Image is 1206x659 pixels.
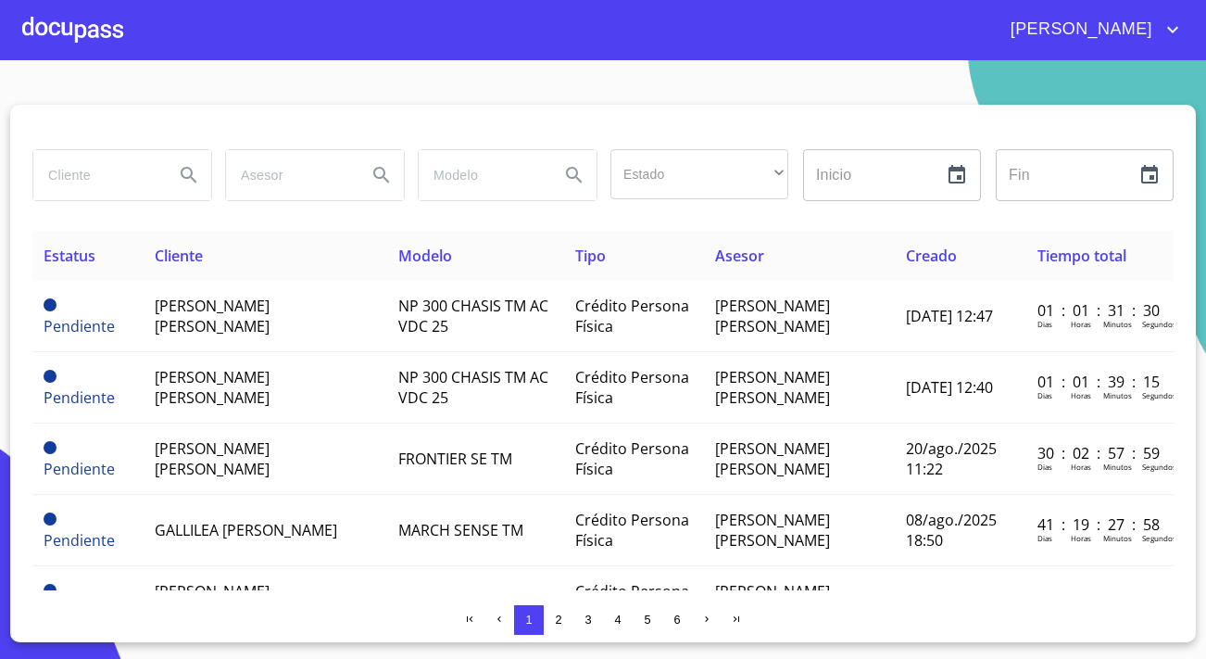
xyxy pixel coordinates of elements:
button: Search [359,153,404,197]
button: 2 [544,605,573,635]
span: Asesor [715,246,764,266]
span: Pendiente [44,316,115,336]
span: Crédito Persona Física [575,438,689,479]
span: Pendiente [44,441,57,454]
span: 20/ago./2025 11:22 [906,438,997,479]
span: Pendiente [44,298,57,311]
p: Segundos [1142,533,1176,543]
p: Dias [1037,319,1052,329]
p: Segundos [1142,462,1176,472]
input: search [226,150,352,200]
p: Horas [1071,319,1091,329]
span: [PERSON_NAME] [997,15,1162,44]
span: 3 [584,613,591,627]
span: Pendiente [44,513,57,526]
span: 6 [673,613,680,627]
p: Minutos [1103,462,1132,472]
span: 4 [614,613,621,627]
span: MARCH SENSE TM [398,520,523,540]
p: Dias [1037,390,1052,400]
button: account of current user [997,15,1184,44]
button: Search [167,153,211,197]
span: [PERSON_NAME] [PERSON_NAME] [155,296,270,336]
span: [PERSON_NAME] [PERSON_NAME] [155,367,270,408]
p: Segundos [1142,390,1176,400]
span: [PERSON_NAME] [PERSON_NAME] [715,510,830,551]
button: 6 [662,605,692,635]
span: Pendiente [44,459,115,479]
p: Horas [1071,533,1091,543]
span: Crédito Persona Física [575,367,689,408]
p: 61 : 01 : 57 : 31 [1037,586,1162,606]
p: 01 : 01 : 31 : 30 [1037,300,1162,321]
span: [DATE] 12:40 [906,377,993,398]
span: GALLILEA [PERSON_NAME] [155,520,337,540]
span: Pendiente [44,530,115,551]
button: 1 [514,605,544,635]
span: [PERSON_NAME] [PERSON_NAME] [715,296,830,336]
div: ​ [610,149,788,199]
p: Dias [1037,462,1052,472]
span: Pendiente [44,584,57,597]
span: Creado [906,246,957,266]
button: 4 [603,605,633,635]
span: 2 [555,613,561,627]
span: 1 [525,613,532,627]
span: Crédito Persona Física [575,510,689,551]
span: Modelo [398,246,452,266]
span: [PERSON_NAME] [PERSON_NAME] [715,367,830,408]
span: 08/ago./2025 18:50 [906,510,997,551]
p: Horas [1071,390,1091,400]
p: 01 : 01 : 39 : 15 [1037,372,1162,392]
span: Crédito Persona Física [575,581,689,622]
button: Search [552,153,597,197]
p: 41 : 19 : 27 : 58 [1037,514,1162,535]
span: [PERSON_NAME] [PERSON_NAME] [155,581,270,622]
input: search [33,150,159,200]
span: Crédito Persona Física [575,296,689,336]
span: Estatus [44,246,95,266]
span: NP 300 CHASIS TM AC VDC 25 [398,367,548,408]
input: search [419,150,545,200]
p: Minutos [1103,319,1132,329]
span: [DATE] 12:47 [906,306,993,326]
p: 30 : 02 : 57 : 59 [1037,443,1162,463]
button: 5 [633,605,662,635]
span: NP 300 CHASIS TM AC VDC 25 [398,296,548,336]
span: FRONTIER SE TM [398,449,512,469]
span: Tipo [575,246,606,266]
span: [PERSON_NAME] [PERSON_NAME] [715,581,830,622]
span: [PERSON_NAME] [PERSON_NAME] [155,438,270,479]
p: Dias [1037,533,1052,543]
span: Cliente [155,246,203,266]
button: 3 [573,605,603,635]
span: Pendiente [44,387,115,408]
p: Minutos [1103,533,1132,543]
p: Segundos [1142,319,1176,329]
p: Minutos [1103,390,1132,400]
span: [PERSON_NAME] [PERSON_NAME] [715,438,830,479]
span: 5 [644,613,650,627]
span: Pendiente [44,370,57,383]
p: Horas [1071,462,1091,472]
span: Tiempo total [1037,246,1126,266]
